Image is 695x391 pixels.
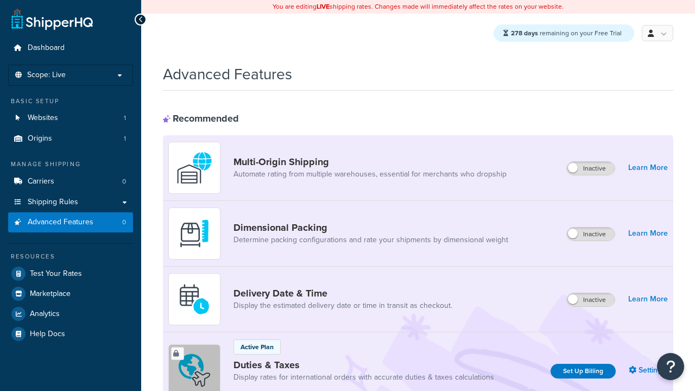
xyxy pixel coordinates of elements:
span: 0 [122,218,126,227]
span: Analytics [30,310,60,319]
a: Shipping Rules [8,192,133,212]
a: Help Docs [8,324,133,344]
b: LIVE [317,2,330,11]
div: Resources [8,252,133,261]
a: Learn More [628,160,668,175]
li: Advanced Features [8,212,133,232]
a: Websites1 [8,108,133,128]
span: remaining on your Free Trial [511,28,622,38]
h1: Advanced Features [163,64,292,85]
span: Marketplace [30,289,71,299]
a: Delivery Date & Time [233,287,452,299]
a: Dimensional Packing [233,222,508,234]
img: WatD5o0RtDAAAAAElFTkSuQmCC [175,149,213,187]
label: Inactive [567,228,615,241]
span: 0 [122,177,126,186]
a: Automate rating from multiple warehouses, essential for merchants who dropship [233,169,507,180]
span: Help Docs [30,330,65,339]
span: Test Your Rates [30,269,82,279]
span: Advanced Features [28,218,93,227]
button: Open Resource Center [657,353,684,380]
strong: 278 days [511,28,538,38]
a: Settings [629,363,668,378]
a: Duties & Taxes [233,359,494,371]
span: Websites [28,113,58,123]
label: Inactive [567,293,615,306]
a: Origins1 [8,129,133,149]
li: Carriers [8,172,133,192]
li: Origins [8,129,133,149]
span: Carriers [28,177,54,186]
img: gfkeb5ejjkALwAAAABJRU5ErkJggg== [175,280,213,318]
a: Learn More [628,292,668,307]
div: Recommended [163,112,239,124]
label: Inactive [567,162,615,175]
img: DTVBYsAAAAAASUVORK5CYII= [175,215,213,253]
span: 1 [124,134,126,143]
a: Display the estimated delivery date or time in transit as checkout. [233,300,452,311]
a: Dashboard [8,38,133,58]
a: Analytics [8,304,133,324]
span: Scope: Live [27,71,66,80]
span: 1 [124,113,126,123]
p: Active Plan [241,342,274,352]
a: Display rates for international orders with accurate duties & taxes calculations [233,372,494,383]
div: Manage Shipping [8,160,133,169]
div: Basic Setup [8,97,133,106]
a: Test Your Rates [8,264,133,283]
a: Learn More [628,226,668,241]
a: Determine packing configurations and rate your shipments by dimensional weight [233,235,508,245]
a: Set Up Billing [551,364,616,379]
a: Advanced Features0 [8,212,133,232]
span: Origins [28,134,52,143]
span: Shipping Rules [28,198,78,207]
a: Multi-Origin Shipping [233,156,507,168]
a: Marketplace [8,284,133,304]
a: Carriers0 [8,172,133,192]
li: Websites [8,108,133,128]
span: Dashboard [28,43,65,53]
